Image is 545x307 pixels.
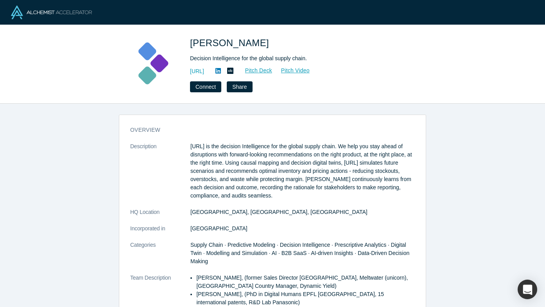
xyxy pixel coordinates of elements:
[190,224,415,233] dd: [GEOGRAPHIC_DATA]
[130,126,404,134] h3: overview
[130,208,190,224] dt: HQ Location
[190,142,415,200] p: [URL] is the decision Intelligence for the global supply chain. We help you stay ahead of disrupt...
[227,81,252,92] button: Share
[190,54,409,63] div: Decision Intelligence for the global supply chain.
[272,66,310,75] a: Pitch Video
[130,241,190,274] dt: Categories
[190,242,409,264] span: Supply Chain · Predictive Modeling · Decision Intelligence · Prescriptive Analytics · Digital Twi...
[130,224,190,241] dt: Incorporated in
[196,290,415,307] li: [PERSON_NAME], (PhD in Digital Humans EPFL [GEOGRAPHIC_DATA], 15 international patents, R&D Lab P...
[196,274,415,290] li: [PERSON_NAME], (former Sales Director [GEOGRAPHIC_DATA], Meltwater (unicorn), [GEOGRAPHIC_DATA] C...
[190,38,272,48] span: [PERSON_NAME]
[190,67,204,75] a: [URL]
[124,36,179,91] img: Kimaru AI's Logo
[11,5,92,19] img: Alchemist Logo
[190,81,221,92] button: Connect
[190,208,415,216] dd: [GEOGRAPHIC_DATA], [GEOGRAPHIC_DATA], [GEOGRAPHIC_DATA]
[237,66,272,75] a: Pitch Deck
[130,142,190,208] dt: Description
